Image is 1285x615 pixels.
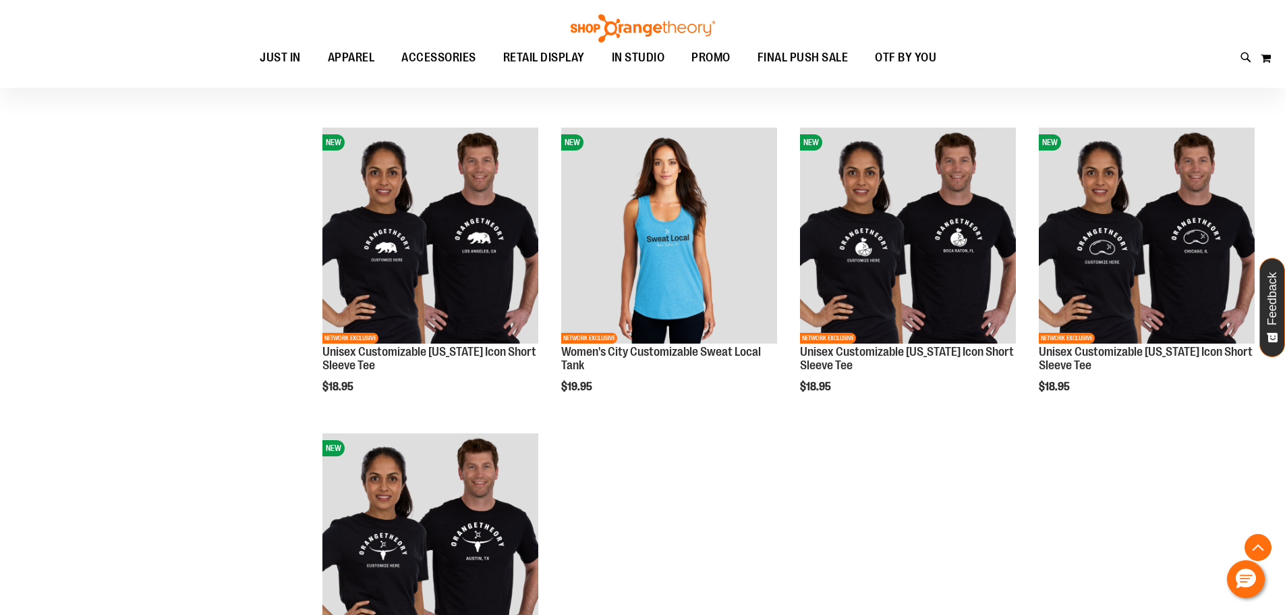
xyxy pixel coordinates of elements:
span: NEW [322,134,345,151]
img: OTF City Unisex Illinois Icon SS Tee Black [1039,128,1255,344]
a: Unisex Customizable [US_STATE] Icon Short Sleeve Tee [322,345,536,372]
a: Women's City Customizable Sweat Local Tank [561,345,761,372]
span: PROMO [691,43,731,73]
a: Unisex Customizable [US_STATE] Icon Short Sleeve Tee [800,345,1014,372]
span: APPAREL [328,43,375,73]
span: Feedback [1266,272,1279,325]
a: OTF BY YOU [861,43,950,74]
span: NETWORK EXCLUSIVE [800,333,856,344]
span: NEW [561,134,583,151]
span: OTF BY YOU [875,43,936,73]
span: JUST IN [260,43,301,73]
span: NETWORK EXCLUSIVE [322,333,378,344]
span: NETWORK EXCLUSIVE [1039,333,1095,344]
span: $18.95 [800,381,833,393]
img: OTF City Unisex California Icon SS Tee Black [322,128,538,344]
a: City Customizable Perfect Racerback TankNEWNETWORK EXCLUSIVE [561,128,777,346]
img: OTF City Unisex Florida Icon SS Tee Black [800,128,1016,344]
span: FINAL PUSH SALE [758,43,849,73]
a: APPAREL [314,43,389,74]
a: Unisex Customizable [US_STATE] Icon Short Sleeve Tee [1039,345,1253,372]
a: OTF City Unisex Florida Icon SS Tee BlackNEWNETWORK EXCLUSIVE [800,128,1016,346]
div: product [554,121,784,427]
div: product [793,121,1023,427]
span: $19.95 [561,381,594,393]
a: PROMO [678,43,744,74]
span: NEW [800,134,822,151]
span: $18.95 [1039,381,1072,393]
a: ACCESSORIES [388,43,490,74]
a: OTF City Unisex California Icon SS Tee BlackNEWNETWORK EXCLUSIVE [322,128,538,346]
button: Back To Top [1245,534,1272,561]
span: RETAIL DISPLAY [503,43,585,73]
img: City Customizable Perfect Racerback Tank [561,128,777,344]
span: ACCESSORIES [401,43,476,73]
span: IN STUDIO [612,43,665,73]
a: JUST IN [246,43,314,74]
a: IN STUDIO [598,43,679,74]
button: Hello, have a question? Let’s chat. [1227,560,1265,598]
img: Shop Orangetheory [569,14,717,43]
div: product [316,121,545,427]
span: NETWORK EXCLUSIVE [561,333,617,344]
a: FINAL PUSH SALE [744,43,862,74]
a: OTF City Unisex Illinois Icon SS Tee BlackNEWNETWORK EXCLUSIVE [1039,128,1255,346]
button: Feedback - Show survey [1259,258,1285,357]
span: $18.95 [322,381,355,393]
a: RETAIL DISPLAY [490,43,598,74]
span: NEW [322,440,345,456]
div: product [1032,121,1261,427]
span: NEW [1039,134,1061,151]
